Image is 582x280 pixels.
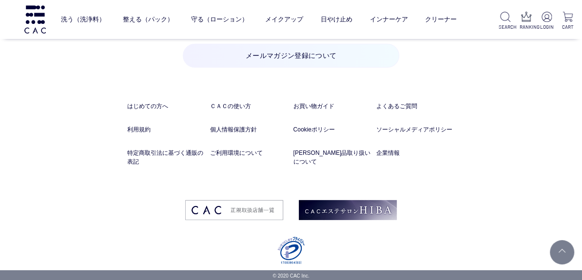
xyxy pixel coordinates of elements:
[61,8,105,31] a: 洗う（洗浄料）
[183,44,399,68] a: メールマガジン登録について
[185,200,283,220] img: footer_image03.png
[210,102,289,111] a: ＣＡＣの使い方
[123,8,174,31] a: 整える（パック）
[191,8,248,31] a: 守る（ローション）
[499,12,512,31] a: SEARCH
[561,23,574,31] p: CART
[376,125,455,134] a: ソーシャルメディアポリシー
[519,23,532,31] p: RANKING
[293,102,371,111] a: お買い物ガイド
[369,8,407,31] a: インナーケア
[265,8,303,31] a: メイクアップ
[519,12,532,31] a: RANKING
[127,149,206,166] a: 特定商取引法に基づく通販の表記
[376,102,455,111] a: よくあるご質問
[299,200,397,220] img: footer_image02.png
[293,149,371,166] a: [PERSON_NAME]品取り扱いについて
[321,8,352,31] a: 日やけ止め
[561,12,574,31] a: CART
[23,5,47,33] img: logo
[127,102,206,111] a: はじめての方へ
[210,149,289,157] a: ご利用環境について
[425,8,457,31] a: クリーナー
[210,125,289,134] a: 個人情報保護方針
[499,23,512,31] p: SEARCH
[540,23,553,31] p: LOGIN
[293,125,371,134] a: Cookieポリシー
[376,149,455,157] a: 企業情報
[127,125,206,134] a: 利用規約
[540,12,553,31] a: LOGIN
